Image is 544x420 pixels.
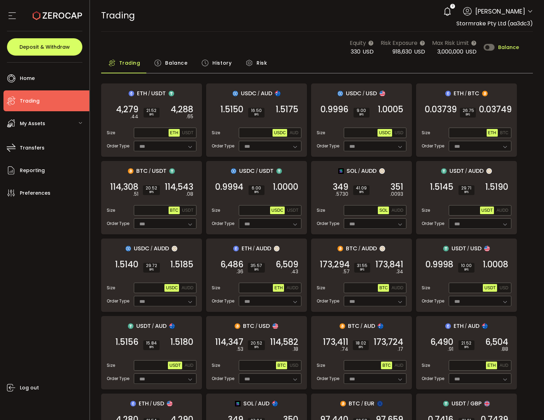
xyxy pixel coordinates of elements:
[317,143,339,149] span: Order Type
[115,261,138,268] span: 1.5140
[358,245,360,252] em: /
[422,143,444,149] span: Order Type
[257,56,267,70] span: Risk
[20,188,50,198] span: Preferences
[150,401,152,407] em: /
[452,4,453,9] span: 3
[212,56,232,70] span: History
[146,113,157,117] i: BPS
[465,90,467,97] em: /
[356,341,366,345] span: 18.02
[484,285,496,290] span: USDT
[360,323,363,329] em: /
[169,168,175,174] img: usdt_portfolio.svg
[452,399,466,408] span: USDT
[183,362,195,369] button: AUD
[290,363,298,368] span: USD
[481,208,493,213] span: USDT
[277,363,286,368] span: BTC
[422,298,444,304] span: Order Type
[338,91,343,96] img: usdc_portfolio.svg
[317,375,339,382] span: Order Type
[128,323,133,329] img: usdt_portfolio.svg
[212,143,234,149] span: Order Type
[396,268,403,275] em: .34
[172,246,177,251] img: zuPXiwguUFiBOIQyqLOiXsnnNitlx7q4LCwEbLHADjIpTka+Lip0HH8D0VTrd02z+wEAAAAASUVORK5CYII=
[212,375,234,382] span: Order Type
[430,339,453,346] span: 6,490
[276,168,282,174] img: usdt_portfolio.svg
[443,246,449,251] img: usdt_portfolio.svg
[379,130,391,135] span: USDC
[449,167,464,175] span: USDT
[182,130,194,135] span: USDT
[467,245,469,252] em: /
[495,207,510,214] button: AUDD
[456,19,533,27] span: Stormrake Pty Ltd (aa3dc3)
[378,284,389,292] button: BTC
[20,383,39,393] span: Log out
[380,246,385,251] img: zuPXiwguUFiBOIQyqLOiXsnnNitlx7q4LCwEbLHADjIpTka+Lip0HH8D0VTrd02z+wEAAAAASUVORK5CYII=
[422,220,444,227] span: Order Type
[170,130,178,135] span: ETH
[333,184,348,191] span: 349
[107,130,115,136] span: Size
[347,167,357,175] span: SOL
[317,285,325,291] span: Size
[258,399,269,408] span: AUD
[391,208,403,213] span: AUDD
[256,244,271,253] span: AUDD
[259,322,270,330] span: USD
[430,184,453,191] span: 1.5145
[422,207,430,213] span: Size
[346,244,357,253] span: BTC
[186,191,193,198] em: .08
[480,207,494,214] button: USDT
[151,245,153,252] em: /
[390,207,405,214] button: AUDD
[366,89,377,98] span: USD
[364,322,375,330] span: AUD
[169,129,180,137] button: ETH
[170,261,193,268] span: 1.5185
[358,168,360,174] em: /
[445,91,451,96] img: eth_portfolio.svg
[425,106,457,113] span: 0.03739
[356,113,367,117] i: BPS
[146,108,157,113] span: 21.52
[363,48,374,56] span: USD
[461,190,472,194] i: BPS
[151,89,166,98] span: USDT
[500,130,509,135] span: BTC
[20,119,45,129] span: My Assets
[261,89,272,98] span: AUD
[432,39,469,47] span: Max Risk Limit
[149,168,151,174] em: /
[470,244,481,253] span: USD
[340,401,346,406] img: btc_portfolio.svg
[169,91,174,96] img: usdt_portfolio.svg
[468,322,479,330] span: AUD
[171,106,193,113] span: 4,288
[215,339,243,346] span: 114,347
[115,339,138,346] span: 1.5156
[251,190,262,194] i: BPS
[181,129,195,137] button: USDT
[148,90,150,97] em: /
[395,363,403,368] span: AUD
[363,90,365,97] em: /
[169,363,181,368] span: USDT
[487,129,498,137] button: ETH
[136,322,151,330] span: USDT
[375,261,403,268] span: 173,841
[498,284,510,292] button: USD
[259,167,274,175] span: USDT
[374,339,403,346] span: 173,724
[498,45,519,50] span: Balance
[166,285,178,290] span: USDC
[130,401,136,406] img: eth_portfolio.svg
[212,362,220,369] span: Size
[465,48,477,56] span: USD
[395,130,403,135] span: USD
[361,401,363,407] em: /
